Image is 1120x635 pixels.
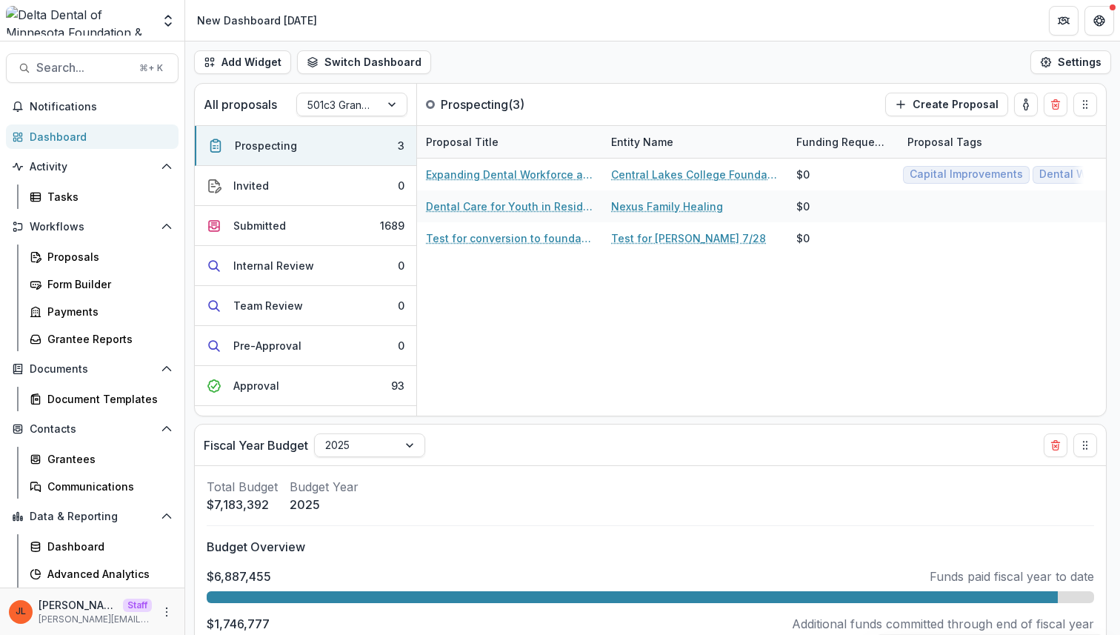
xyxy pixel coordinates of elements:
div: Entity Name [602,134,682,150]
a: Grantees [24,447,179,471]
button: Drag [1073,433,1097,457]
div: 93 [391,378,404,393]
button: Create Proposal [885,93,1008,116]
div: New Dashboard [DATE] [197,13,317,28]
span: Contacts [30,423,155,436]
div: $0 [796,230,810,246]
div: 0 [398,258,404,273]
button: More [158,603,176,621]
button: Internal Review0 [195,246,416,286]
div: Grantee Reports [47,331,167,347]
p: $1,746,777 [207,615,270,633]
span: Notifications [30,101,173,113]
div: Proposal Title [417,126,602,158]
button: Notifications [6,95,179,119]
p: [PERSON_NAME] [39,597,117,613]
p: Budget Overview [207,538,1094,556]
span: Data & Reporting [30,511,155,523]
a: Grantee Reports [24,327,179,351]
button: Open Contacts [6,417,179,441]
p: $7,183,392 [207,496,278,513]
div: Funding Requested [787,134,899,150]
div: Internal Review [233,258,314,273]
div: Pre-Approval [233,338,301,353]
a: Test for conversion to foundation app [426,230,593,246]
div: Proposals [47,249,167,265]
nav: breadcrumb [191,10,323,31]
div: Dashboard [30,129,167,144]
p: $6,887,455 [207,568,271,585]
p: Budget Year [290,478,359,496]
button: Open Activity [6,155,179,179]
div: Entity Name [602,126,787,158]
div: Approval [233,378,279,393]
span: Workflows [30,221,155,233]
div: Invited [233,178,269,193]
div: Document Templates [47,391,167,407]
p: Fiscal Year Budget [204,436,308,454]
div: Team Review [233,298,303,313]
a: Dashboard [24,534,179,559]
p: Funds paid fiscal year to date [930,568,1094,585]
div: Payments [47,304,167,319]
div: Dashboard [47,539,167,554]
a: Tasks [24,184,179,209]
p: Total Budget [207,478,278,496]
button: Submitted1689 [195,206,416,246]
button: Delete card [1044,93,1067,116]
button: Team Review0 [195,286,416,326]
a: Dental Care for Youth in Residential and [PERSON_NAME] Care [426,199,593,214]
p: All proposals [204,96,277,113]
img: Delta Dental of Minnesota Foundation & Community Giving logo [6,6,152,36]
button: Open Documents [6,357,179,381]
p: Prospecting ( 3 ) [441,96,552,113]
button: Invited0 [195,166,416,206]
span: Capital Improvements [910,168,1023,181]
div: Funding Requested [787,126,899,158]
div: Proposal Tags [899,126,1084,158]
div: ⌘ + K [136,60,166,76]
a: Advanced Analytics [24,562,179,586]
button: Search... [6,53,179,83]
div: Grantees [47,451,167,467]
span: Documents [30,363,155,376]
button: Pre-Approval0 [195,326,416,366]
div: Advanced Analytics [47,566,167,582]
button: Settings [1030,50,1111,74]
div: Tasks [47,189,167,205]
button: Drag [1073,93,1097,116]
button: Approval93 [195,366,416,406]
a: Expanding Dental Workforce and Access in [GEOGRAPHIC_DATA][US_STATE] [426,167,593,182]
button: Get Help [1084,6,1114,36]
div: Prospecting [235,138,297,153]
span: Search... [36,61,130,75]
p: [PERSON_NAME][EMAIL_ADDRESS][DOMAIN_NAME] [39,613,152,626]
a: Communications [24,474,179,499]
a: Payments [24,299,179,324]
div: Proposal Title [417,134,507,150]
a: Central Lakes College Foundation [611,167,779,182]
div: 1689 [380,218,404,233]
div: 0 [398,338,404,353]
a: Test for [PERSON_NAME] 7/28 [611,230,766,246]
div: Submitted [233,218,286,233]
div: Form Builder [47,276,167,292]
div: $0 [796,167,810,182]
button: toggle-assigned-to-me [1014,93,1038,116]
p: 2025 [290,496,359,513]
button: Open Data & Reporting [6,505,179,528]
div: Jeanne Locker [16,607,26,616]
button: Add Widget [194,50,291,74]
div: Proposal Tags [899,134,991,150]
div: 0 [398,298,404,313]
button: Switch Dashboard [297,50,431,74]
a: Dashboard [6,124,179,149]
div: 0 [398,178,404,193]
span: Activity [30,161,155,173]
button: Open Workflows [6,215,179,239]
button: Partners [1049,6,1079,36]
div: 3 [398,138,404,153]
